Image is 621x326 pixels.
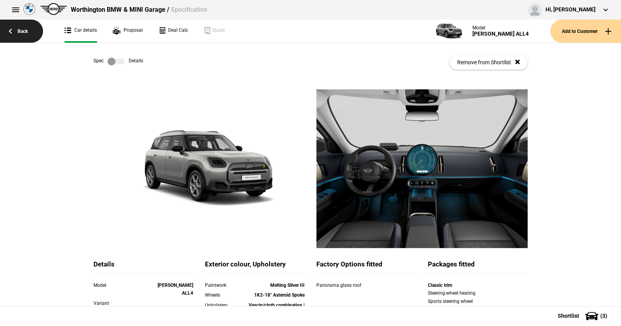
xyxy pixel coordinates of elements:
[71,5,207,14] div: Worthington BMW & MINI Garage /
[205,260,305,273] div: Exterior colour, Upholstery
[205,291,245,299] div: Wheels
[93,58,143,65] div: Spec Details
[93,260,193,273] div: Details
[93,299,153,307] div: Variant
[316,260,416,273] div: Factory Options fitted
[600,313,607,319] span: ( 3 )
[158,20,188,43] a: Deal Calc
[65,20,97,43] a: Car details
[205,301,245,309] div: Upholstery
[249,302,305,316] strong: Vescin/cloth combination | Black/Blue
[40,3,67,15] img: mini.png
[113,20,143,43] a: Proposal
[316,281,386,289] div: Panorama glass roof
[158,283,193,296] strong: [PERSON_NAME] ALL4
[93,281,153,289] div: Model
[428,283,452,288] strong: Classic trim
[550,20,621,43] button: Add to Customer
[428,260,528,273] div: Packages fitted
[546,6,596,14] div: Hi, [PERSON_NAME]
[171,6,207,13] span: Specification
[546,306,621,326] button: Shortlist(3)
[23,3,35,15] img: bmw.png
[449,55,528,70] button: Remove from Shortlist
[472,31,529,37] div: [PERSON_NAME] ALL4
[205,281,245,289] div: Paintwork
[428,289,528,321] div: Steering-wheel heating Sports steering wheel Classic Trim specific additional items Vescin/cloth ...
[270,283,305,288] strong: Melting Silver III
[558,313,579,319] span: Shortlist
[472,25,529,31] div: Model
[254,292,305,298] strong: 1K2-18" Asteroid Spoke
